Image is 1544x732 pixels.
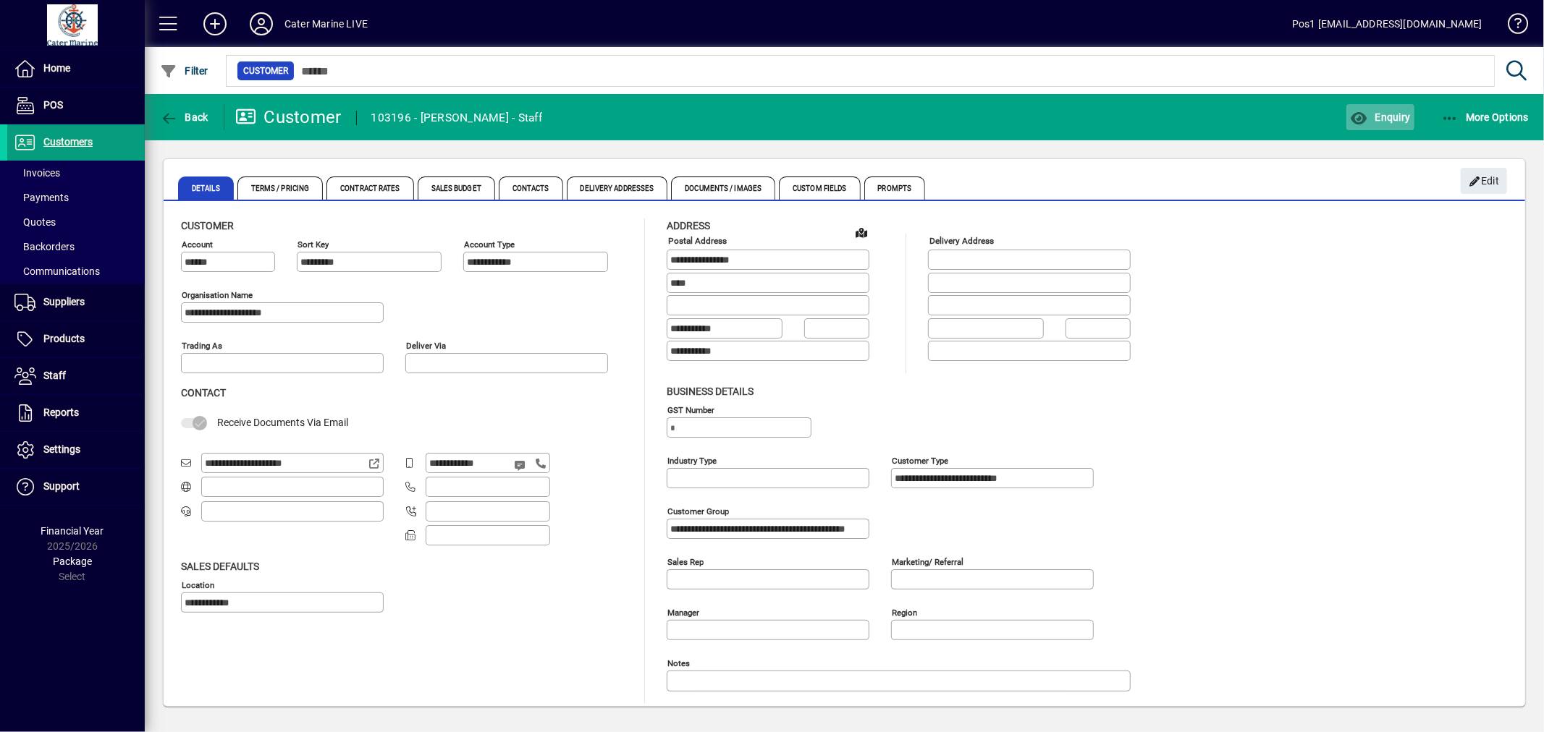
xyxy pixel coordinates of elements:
span: Support [43,480,80,492]
span: Sales defaults [181,561,259,572]
a: Payments [7,185,145,210]
a: POS [7,88,145,124]
span: Prompts [864,176,926,200]
span: Contract Rates [326,176,413,200]
mat-label: Customer type [892,455,948,465]
mat-label: Sort key [298,239,329,250]
mat-label: Account Type [464,239,515,250]
mat-label: Organisation name [182,290,253,300]
span: Invoices [14,167,60,179]
button: Back [156,104,212,130]
span: Sales Budget [418,176,495,200]
span: Edit [1469,169,1500,193]
button: More Options [1438,104,1533,130]
span: Enquiry [1350,111,1410,123]
span: Documents / Images [671,176,775,200]
app-page-header-button: Back [145,104,224,130]
span: Home [43,62,70,74]
span: Staff [43,370,66,381]
span: Payments [14,192,69,203]
a: Support [7,469,145,505]
a: View on map [850,221,873,244]
span: Receive Documents Via Email [217,417,348,428]
a: Reports [7,395,145,431]
span: Package [53,556,92,567]
a: Backorders [7,234,145,259]
a: Products [7,321,145,357]
mat-label: Deliver via [406,341,446,351]
span: Back [160,111,208,123]
a: Home [7,51,145,87]
span: Customer [181,220,234,231]
span: Financial Year [41,525,104,537]
span: More Options [1441,111,1530,123]
mat-label: Industry type [667,455,717,465]
span: Quotes [14,216,56,228]
span: Customers [43,136,93,148]
span: Business details [667,386,754,397]
button: Enquiry [1346,104,1414,130]
span: POS [43,99,63,111]
a: Communications [7,259,145,284]
span: Reports [43,407,79,418]
span: Address [667,220,710,231]
span: Settings [43,443,80,455]
span: Filter [160,65,208,77]
mat-label: GST Number [667,404,714,414]
div: Cater Marine LIVE [284,12,368,35]
mat-label: Location [182,579,214,590]
div: 103196 - [PERSON_NAME] - Staff [371,106,543,129]
mat-label: Notes [667,657,690,668]
span: Custom Fields [779,176,860,200]
div: Pos1 [EMAIL_ADDRESS][DOMAIN_NAME] [1292,12,1482,35]
span: Contact [181,387,226,399]
mat-label: Sales rep [667,556,704,566]
span: Suppliers [43,296,85,307]
mat-label: Manager [667,607,699,617]
span: Customer [243,64,288,78]
span: Products [43,333,85,344]
mat-label: Account [182,239,213,250]
a: Settings [7,432,145,468]
span: Details [178,176,234,200]
button: Send SMS [504,448,539,482]
button: Profile [238,11,284,37]
a: Invoices [7,161,145,185]
span: Delivery Addresses [567,176,668,200]
mat-label: Region [892,607,917,617]
span: Contacts [499,176,563,200]
button: Filter [156,58,212,84]
a: Knowledge Base [1497,3,1526,50]
mat-label: Trading as [182,341,222,351]
span: Backorders [14,241,75,252]
span: Terms / Pricing [237,176,324,200]
mat-label: Customer group [667,506,729,516]
a: Suppliers [7,284,145,320]
a: Quotes [7,210,145,234]
a: Staff [7,358,145,394]
div: Customer [235,106,342,129]
span: Communications [14,265,100,277]
mat-label: Marketing/ Referral [892,556,963,566]
button: Edit [1461,168,1507,194]
button: Add [192,11,238,37]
